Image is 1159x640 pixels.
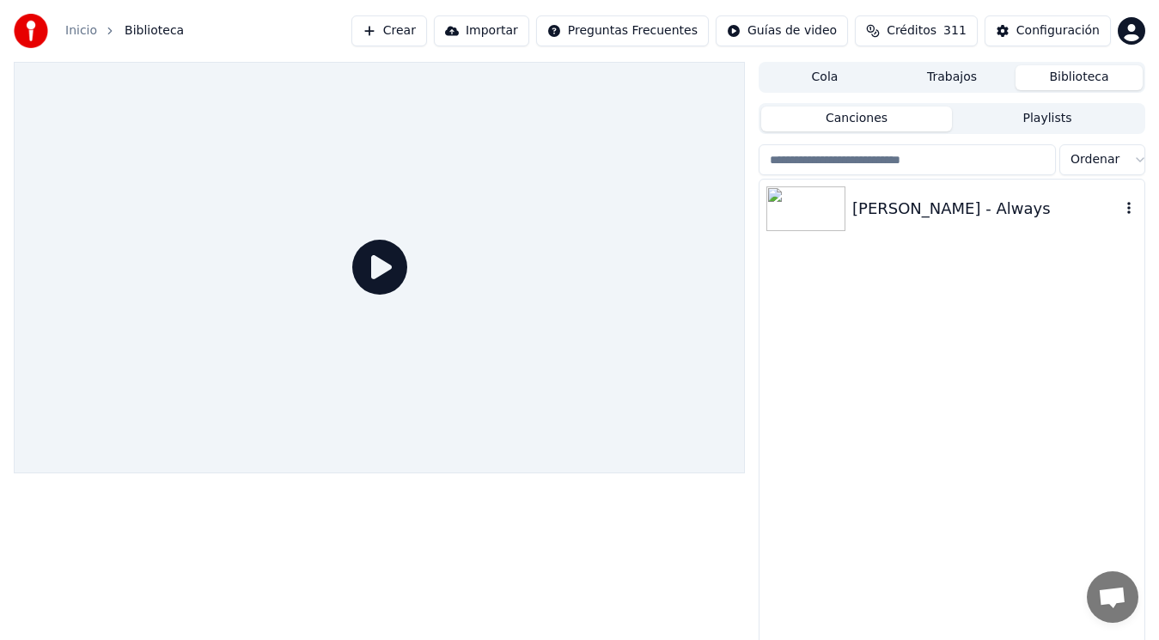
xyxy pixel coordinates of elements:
button: Playlists [952,107,1143,131]
button: Preguntas Frecuentes [536,15,709,46]
button: Trabajos [888,65,1016,90]
div: [PERSON_NAME] - Always [852,197,1120,221]
nav: breadcrumb [65,22,184,40]
button: Cola [761,65,888,90]
button: Guías de video [716,15,848,46]
button: Configuración [985,15,1111,46]
span: 311 [943,22,967,40]
div: Configuración [1016,22,1100,40]
span: Biblioteca [125,22,184,40]
button: Biblioteca [1016,65,1143,90]
a: Chat abierto [1087,571,1138,623]
span: Ordenar [1071,151,1119,168]
button: Importar [434,15,529,46]
button: Canciones [761,107,952,131]
img: youka [14,14,48,48]
a: Inicio [65,22,97,40]
span: Créditos [887,22,936,40]
button: Créditos311 [855,15,978,46]
button: Crear [351,15,427,46]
